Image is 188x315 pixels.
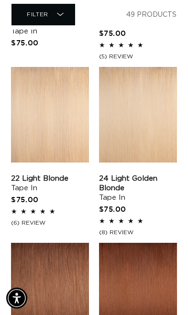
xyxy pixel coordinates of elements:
[99,174,177,203] a: 24 Light Golden Blonde Tape In
[11,4,75,26] summary: Filter
[27,12,48,18] span: Filter
[126,12,177,19] span: 49 products
[11,8,89,36] a: 8AB [PERSON_NAME] Tape In
[6,288,27,309] div: Accessibility Menu
[11,174,89,193] a: 22 Light Blonde Tape In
